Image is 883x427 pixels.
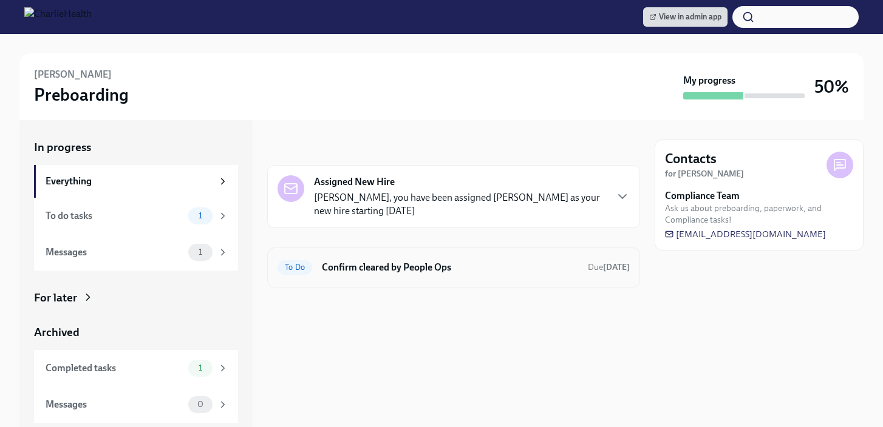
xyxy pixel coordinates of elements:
[24,7,92,27] img: CharlieHealth
[190,400,211,409] span: 0
[665,189,740,203] strong: Compliance Team
[46,398,183,411] div: Messages
[191,363,210,372] span: 1
[683,74,735,87] strong: My progress
[665,150,717,168] h4: Contacts
[278,258,630,277] a: To DoConfirm cleared by People OpsDue[DATE]
[588,261,630,273] span: August 24th, 2025 09:00
[34,84,129,106] h3: Preboarding
[814,76,849,98] h3: 50%
[191,247,210,257] span: 1
[34,68,112,81] h6: [PERSON_NAME]
[588,262,630,272] span: Due
[34,198,238,234] a: To do tasks1
[649,11,721,23] span: View in admin app
[46,246,183,259] div: Messages
[314,191,605,218] p: [PERSON_NAME], you have been assigned [PERSON_NAME] as your new hire starting [DATE]
[665,228,826,240] a: [EMAIL_ADDRESS][DOMAIN_NAME]
[34,140,238,155] a: In progress
[34,290,238,306] a: For later
[34,165,238,198] a: Everything
[665,203,853,226] span: Ask us about preboarding, paperwork, and Compliance tasks!
[314,175,395,189] strong: Assigned New Hire
[46,175,213,188] div: Everything
[34,324,238,340] a: Archived
[278,263,312,272] span: To Do
[34,350,238,386] a: Completed tasks1
[46,209,183,223] div: To do tasks
[191,211,210,220] span: 1
[603,262,630,272] strong: [DATE]
[46,361,183,375] div: Completed tasks
[322,261,578,274] h6: Confirm cleared by People Ops
[34,234,238,271] a: Messages1
[267,140,324,155] div: In progress
[643,7,728,27] a: View in admin app
[34,386,238,423] a: Messages0
[665,169,744,179] strong: for [PERSON_NAME]
[34,290,77,306] div: For later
